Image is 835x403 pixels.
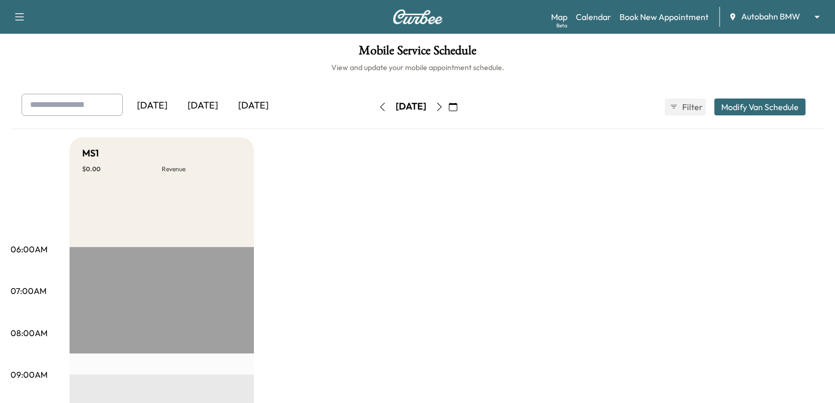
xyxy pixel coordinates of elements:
[11,368,47,381] p: 09:00AM
[551,11,567,23] a: MapBeta
[82,165,162,173] p: $ 0.00
[178,94,228,118] div: [DATE]
[82,146,99,161] h5: MS1
[682,101,701,113] span: Filter
[11,284,46,297] p: 07:00AM
[11,327,47,339] p: 08:00AM
[556,22,567,30] div: Beta
[396,100,426,113] div: [DATE]
[127,94,178,118] div: [DATE]
[162,165,241,173] p: Revenue
[11,243,47,255] p: 06:00AM
[11,44,824,62] h1: Mobile Service Schedule
[392,9,443,24] img: Curbee Logo
[741,11,800,23] span: Autobahn BMW
[665,99,706,115] button: Filter
[576,11,611,23] a: Calendar
[620,11,709,23] a: Book New Appointment
[11,62,824,73] h6: View and update your mobile appointment schedule.
[228,94,279,118] div: [DATE]
[714,99,805,115] button: Modify Van Schedule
